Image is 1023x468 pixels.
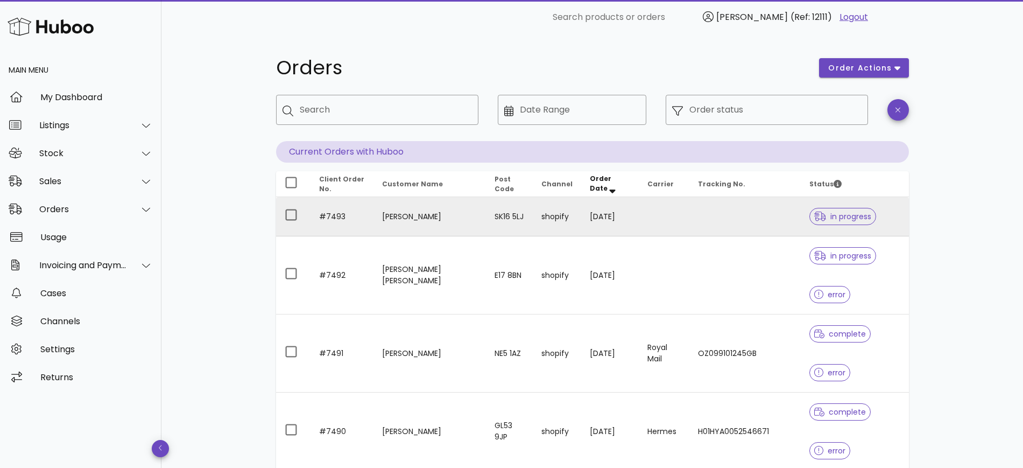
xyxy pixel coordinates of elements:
[639,171,689,197] th: Carrier
[533,236,581,315] td: shopify
[581,171,639,197] th: Order Date: Sorted descending. Activate to remove sorting.
[39,120,127,130] div: Listings
[716,11,788,23] span: [PERSON_NAME]
[647,179,674,188] span: Carrier
[39,260,127,270] div: Invoicing and Payments
[40,288,153,298] div: Cases
[40,92,153,102] div: My Dashboard
[486,236,533,315] td: E17 8BN
[581,236,639,315] td: [DATE]
[319,174,364,193] span: Client Order No.
[373,197,486,236] td: [PERSON_NAME]
[40,344,153,354] div: Settings
[698,179,745,188] span: Tracking No.
[311,197,374,236] td: #7493
[8,15,94,38] img: Huboo Logo
[373,171,486,197] th: Customer Name
[311,236,374,315] td: #7492
[828,62,892,74] span: order actions
[39,176,127,186] div: Sales
[639,315,689,393] td: Royal Mail
[814,252,871,260] span: in progress
[39,204,127,214] div: Orders
[40,316,153,326] div: Channels
[533,315,581,393] td: shopify
[486,171,533,197] th: Post Code
[814,447,846,455] span: error
[486,197,533,236] td: SK16 5LJ
[814,213,871,220] span: in progress
[311,315,374,393] td: #7491
[689,171,801,197] th: Tracking No.
[590,174,611,193] span: Order Date
[801,171,909,197] th: Status
[533,197,581,236] td: shopify
[581,197,639,236] td: [DATE]
[382,179,443,188] span: Customer Name
[311,171,374,197] th: Client Order No.
[814,369,846,376] span: error
[689,315,801,393] td: OZ099101245GB
[814,330,866,338] span: complete
[373,315,486,393] td: [PERSON_NAME]
[533,171,581,197] th: Channel
[39,148,127,158] div: Stock
[839,11,868,24] a: Logout
[581,315,639,393] td: [DATE]
[541,179,573,188] span: Channel
[809,179,842,188] span: Status
[40,232,153,242] div: Usage
[276,141,909,163] p: Current Orders with Huboo
[814,291,846,298] span: error
[40,372,153,382] div: Returns
[819,58,908,78] button: order actions
[495,174,514,193] span: Post Code
[486,315,533,393] td: NE5 1AZ
[791,11,832,23] span: (Ref: 12111)
[276,58,807,78] h1: Orders
[814,408,866,416] span: complete
[373,236,486,315] td: [PERSON_NAME] [PERSON_NAME]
